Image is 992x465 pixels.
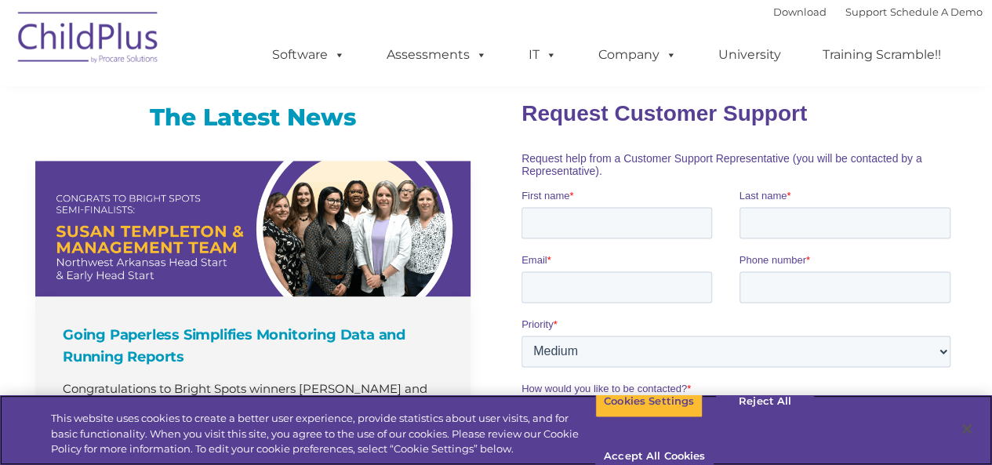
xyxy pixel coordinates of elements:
[513,39,572,71] a: IT
[256,39,361,71] a: Software
[35,102,471,133] h3: The Latest News
[371,39,503,71] a: Assessments
[51,411,595,457] div: This website uses cookies to create a better user experience, provide statistics about user visit...
[10,1,167,79] img: ChildPlus by Procare Solutions
[583,39,692,71] a: Company
[218,104,266,115] span: Last name
[63,380,447,436] p: Congratulations to Bright Spots winners [PERSON_NAME] and the management team at [GEOGRAPHIC_DATA...
[716,385,814,418] button: Reject All
[773,5,983,18] font: |
[890,5,983,18] a: Schedule A Demo
[950,412,984,446] button: Close
[63,324,447,368] h4: Going Paperless Simplifies Monitoring Data and Running Reports
[218,168,285,180] span: Phone number
[807,39,957,71] a: Training Scramble!!
[595,385,703,418] button: Cookies Settings
[845,5,887,18] a: Support
[703,39,797,71] a: University
[773,5,827,18] a: Download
